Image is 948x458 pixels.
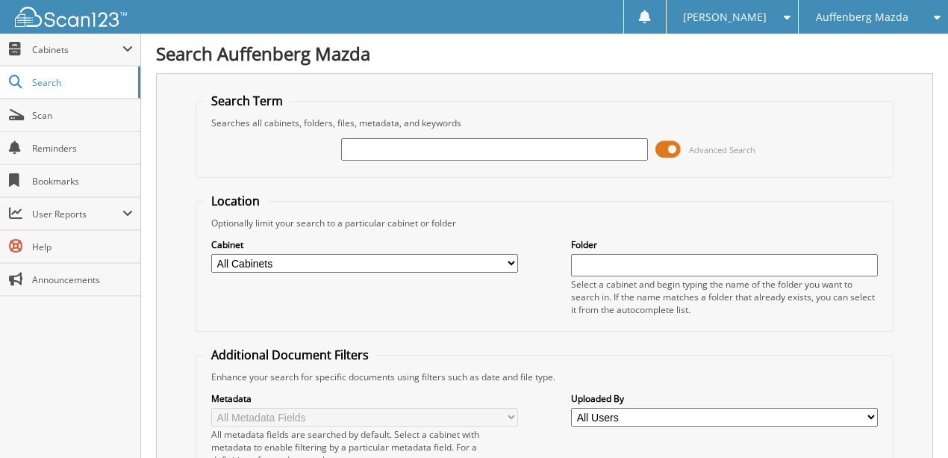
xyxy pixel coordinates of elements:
label: Metadata [211,392,518,405]
label: Folder [571,238,878,251]
legend: Search Term [204,93,290,109]
span: [PERSON_NAME] [683,13,767,22]
span: Reminders [32,142,133,155]
legend: Additional Document Filters [204,347,376,363]
div: Select a cabinet and begin typing the name of the folder you want to search in. If the name match... [571,278,878,316]
div: Enhance your search for specific documents using filters such as date and file type. [204,371,885,383]
span: Scan [32,109,133,122]
legend: Location [204,193,267,209]
label: Uploaded By [571,392,878,405]
span: Cabinets [32,43,122,56]
h1: Search Auffenberg Mazda [156,41,933,66]
span: Help [32,241,133,253]
span: User Reports [32,208,122,220]
span: Announcements [32,273,133,286]
span: Advanced Search [689,144,755,155]
span: Bookmarks [32,175,133,188]
div: Optionally limit your search to a particular cabinet or folder [204,217,885,229]
span: Auffenberg Mazda [816,13,908,22]
span: Search [32,76,131,89]
label: Cabinet [211,238,518,251]
div: Searches all cabinets, folders, files, metadata, and keywords [204,117,885,129]
img: scan123-logo-white.svg [15,7,127,27]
